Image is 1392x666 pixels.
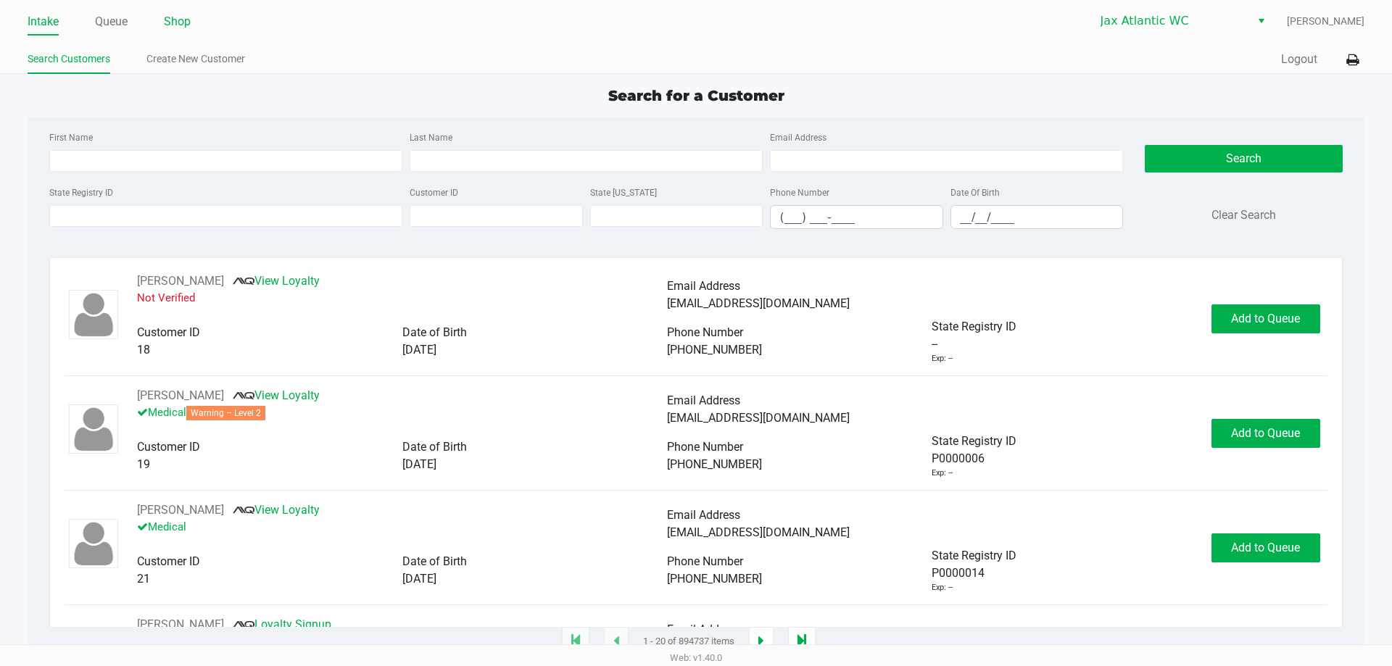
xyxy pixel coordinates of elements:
[137,457,150,471] span: 19
[667,623,740,636] span: Email Address
[770,186,829,199] label: Phone Number
[1101,12,1242,30] span: Jax Atlantic WC
[137,501,224,519] button: See customer info
[667,457,762,471] span: [PHONE_NUMBER]
[137,554,200,568] span: Customer ID
[1211,419,1320,448] button: Add to Queue
[137,616,224,633] button: See customer info
[667,296,850,310] span: [EMAIL_ADDRESS][DOMAIN_NAME]
[667,525,850,539] span: [EMAIL_ADDRESS][DOMAIN_NAME]
[590,186,657,199] label: State [US_STATE]
[667,554,743,568] span: Phone Number
[402,457,436,471] span: [DATE]
[667,325,743,339] span: Phone Number
[402,572,436,586] span: [DATE]
[410,186,458,199] label: Customer ID
[932,336,937,353] span: --
[186,406,265,420] span: Warning – Level 2
[146,50,245,68] a: Create New Customer
[28,12,59,32] a: Intake
[604,627,629,656] app-submit-button: Previous
[233,617,331,631] a: Loyalty Signup
[1231,541,1300,554] span: Add to Queue
[749,627,774,656] app-submit-button: Next
[164,12,191,32] a: Shop
[667,411,850,425] span: [EMAIL_ADDRESS][DOMAIN_NAME]
[932,467,953,480] div: Exp: --
[667,394,740,407] span: Email Address
[233,274,320,288] a: View Loyalty
[932,353,953,365] div: Exp: --
[950,186,1000,199] label: Date Of Birth
[402,440,467,454] span: Date of Birth
[932,582,953,594] div: Exp: --
[1145,145,1342,172] button: Search
[667,279,740,293] span: Email Address
[951,206,1123,228] input: Format: MM/DD/YYYY
[95,12,128,32] a: Queue
[932,320,1016,333] span: State Registry ID
[137,272,224,290] button: See customer info
[402,554,467,568] span: Date of Birth
[137,519,667,536] p: Medical
[771,206,942,228] input: Format: (999) 999-9999
[1231,312,1300,325] span: Add to Queue
[667,572,762,586] span: [PHONE_NUMBER]
[932,434,1016,448] span: State Registry ID
[137,290,667,307] p: Not Verified
[770,205,943,229] kendo-maskedtextbox: Format: (999) 999-9999
[233,503,320,517] a: View Loyalty
[1211,207,1276,224] button: Clear Search
[402,325,467,339] span: Date of Birth
[643,634,734,649] span: 1 - 20 of 894737 items
[932,565,985,582] span: P0000014
[137,387,224,404] button: See customer info
[788,627,816,656] app-submit-button: Move to last page
[49,186,113,199] label: State Registry ID
[137,572,150,586] span: 21
[667,508,740,522] span: Email Address
[932,549,1016,562] span: State Registry ID
[402,343,436,357] span: [DATE]
[670,652,722,663] span: Web: v1.40.0
[770,131,826,144] label: Email Address
[608,87,784,104] span: Search for a Customer
[410,131,452,144] label: Last Name
[28,50,110,68] a: Search Customers
[1231,426,1300,440] span: Add to Queue
[137,343,150,357] span: 18
[1287,14,1364,29] span: [PERSON_NAME]
[233,388,320,402] a: View Loyalty
[137,325,200,339] span: Customer ID
[137,404,667,421] p: Medical
[667,343,762,357] span: [PHONE_NUMBER]
[1251,8,1272,34] button: Select
[49,131,93,144] label: First Name
[932,450,985,467] span: P0000006
[137,440,200,454] span: Customer ID
[562,627,589,656] app-submit-button: Move to first page
[1281,51,1317,68] button: Logout
[667,440,743,454] span: Phone Number
[1211,533,1320,562] button: Add to Queue
[950,205,1124,229] kendo-maskedtextbox: Format: MM/DD/YYYY
[1211,304,1320,333] button: Add to Queue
